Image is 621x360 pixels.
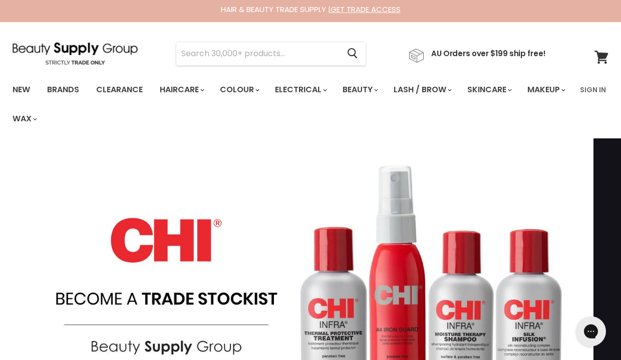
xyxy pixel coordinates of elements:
[335,79,384,100] a: Beauty
[386,79,458,100] a: Lash / Brow
[212,79,265,100] a: Colour
[5,108,43,129] a: Wax
[176,42,339,65] input: Search
[574,79,612,100] a: Sign In
[5,75,574,133] ul: Main menu
[40,79,87,100] a: Brands
[339,42,366,65] button: Search
[571,313,611,350] iframe: Gorgias live chat messenger
[520,79,571,100] a: Makeup
[460,79,518,100] a: Skincare
[89,79,150,100] a: Clearance
[331,4,401,15] a: GET TRADE ACCESS
[5,79,38,100] a: New
[176,42,366,66] form: Product
[267,79,333,100] a: Electrical
[152,79,210,100] a: Haircare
